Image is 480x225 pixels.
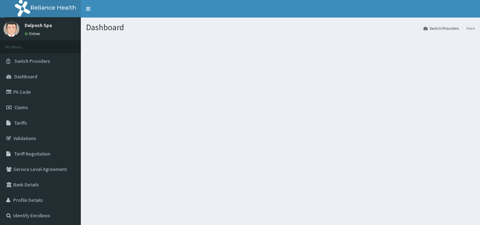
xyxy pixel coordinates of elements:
[14,151,50,157] span: Tariff Negotiation
[86,23,475,32] h1: Dashboard
[14,120,27,126] span: Tariffs
[423,25,459,31] a: Switch Providers
[25,23,52,28] p: Delposh Spa
[460,25,475,31] li: Here
[14,73,37,80] span: Dashboard
[4,21,19,37] img: User Image
[25,31,41,36] a: Online
[14,104,28,111] span: Claims
[14,58,50,64] span: Switch Providers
